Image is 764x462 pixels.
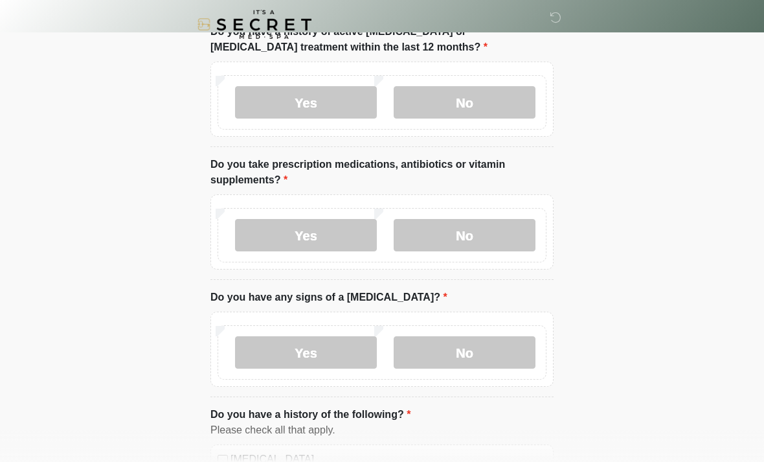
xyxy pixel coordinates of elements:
[394,219,535,251] label: No
[235,336,377,369] label: Yes
[394,86,535,119] label: No
[210,290,447,305] label: Do you have any signs of a [MEDICAL_DATA]?
[394,336,535,369] label: No
[210,422,554,438] div: Please check all that apply.
[235,86,377,119] label: Yes
[197,10,311,39] img: It's A Secret Med Spa Logo
[235,219,377,251] label: Yes
[210,407,410,422] label: Do you have a history of the following?
[210,157,554,188] label: Do you take prescription medications, antibiotics or vitamin supplements?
